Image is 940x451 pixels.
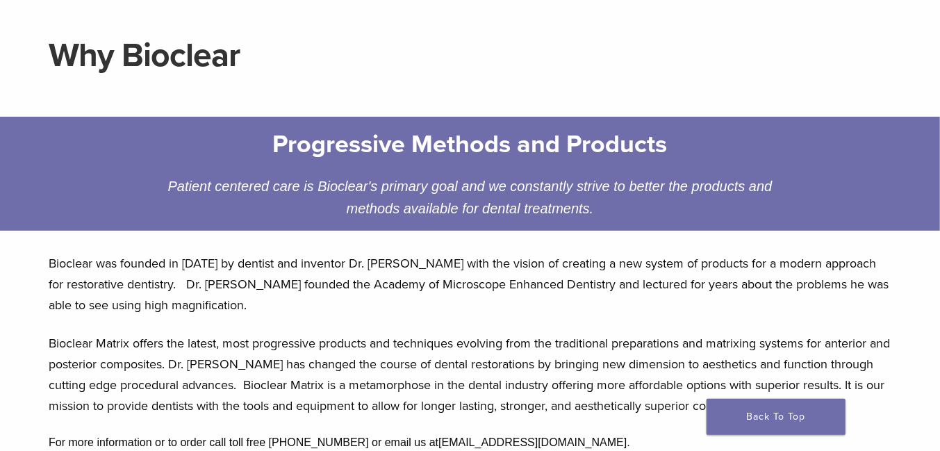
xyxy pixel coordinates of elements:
[167,128,773,161] h2: Progressive Methods and Products
[49,253,891,315] p: Bioclear was founded in [DATE] by dentist and inventor Dr. [PERSON_NAME] with the vision of creat...
[49,333,891,416] p: Bioclear Matrix offers the latest, most progressive products and techniques evolving from the tra...
[707,399,846,435] a: Back To Top
[49,39,891,72] h1: Why Bioclear
[157,175,784,220] div: Patient centered care is Bioclear's primary goal and we constantly strive to better the products ...
[49,434,891,451] div: For more information or to order call toll free [PHONE_NUMBER] or email us at [EMAIL_ADDRESS][DOM...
